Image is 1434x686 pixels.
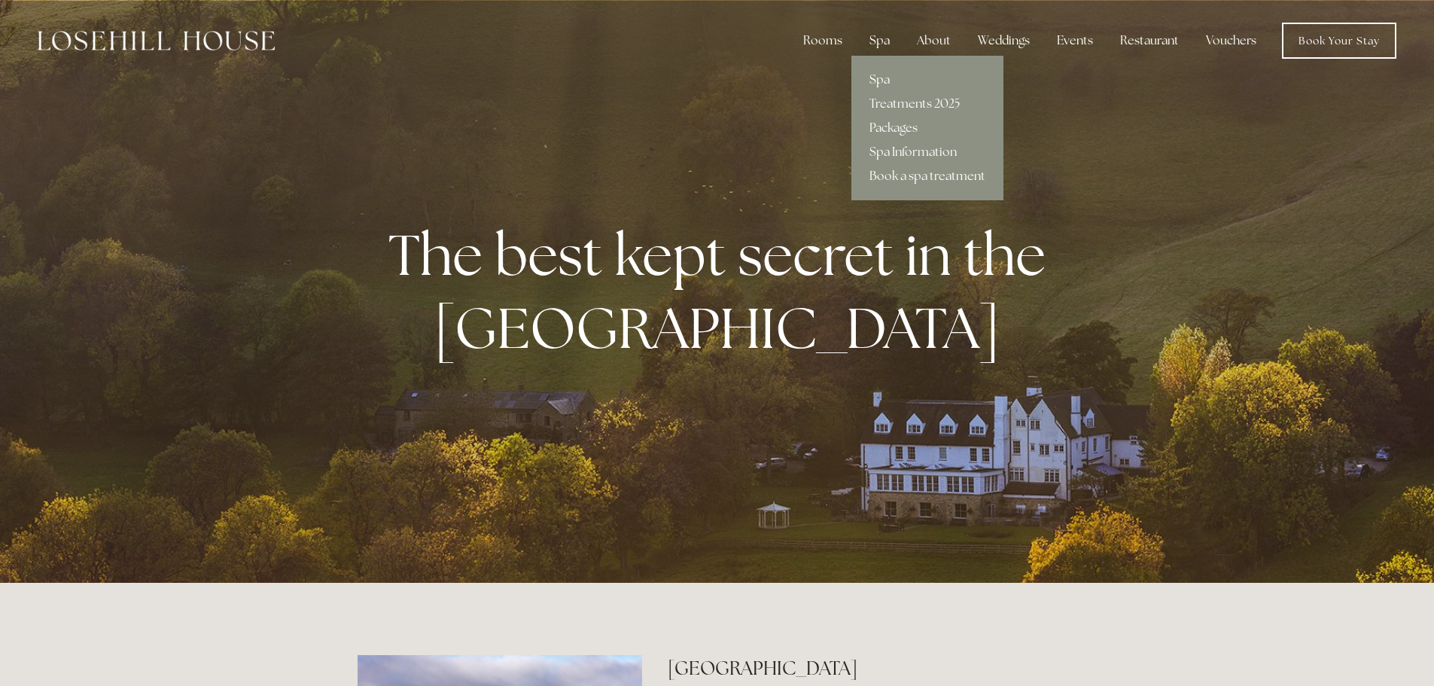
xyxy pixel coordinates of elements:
[1045,26,1105,56] div: Events
[1282,23,1396,59] a: Book Your Stay
[851,116,1003,140] a: Packages
[38,31,275,50] img: Losehill House
[388,218,1058,365] strong: The best kept secret in the [GEOGRAPHIC_DATA]
[851,92,1003,116] a: Treatments 2025
[791,26,854,56] div: Rooms
[1194,26,1268,56] a: Vouchers
[851,68,1003,92] a: Spa
[668,655,1076,681] h2: [GEOGRAPHIC_DATA]
[857,26,902,56] div: Spa
[905,26,963,56] div: About
[851,140,1003,164] a: Spa Information
[1108,26,1191,56] div: Restaurant
[851,164,1003,188] a: Book a spa treatment
[966,26,1042,56] div: Weddings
